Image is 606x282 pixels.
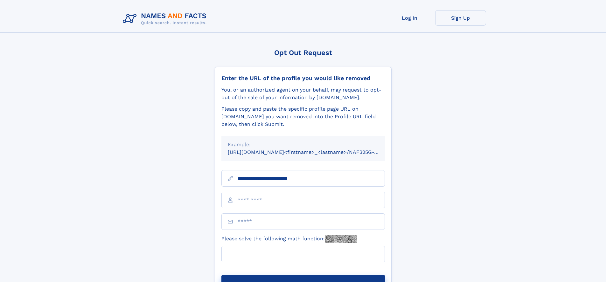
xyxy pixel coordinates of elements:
div: Example: [228,141,379,148]
a: Sign Up [435,10,486,26]
a: Log In [384,10,435,26]
div: Please copy and paste the specific profile page URL on [DOMAIN_NAME] you want removed into the Pr... [221,105,385,128]
div: Opt Out Request [215,49,392,57]
small: [URL][DOMAIN_NAME]<firstname>_<lastname>/NAF325G-xxxxxxxx [228,149,397,155]
div: Enter the URL of the profile you would like removed [221,75,385,82]
img: Logo Names and Facts [120,10,212,27]
label: Please solve the following math function: [221,235,357,243]
div: You, or an authorized agent on your behalf, may request to opt-out of the sale of your informatio... [221,86,385,101]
